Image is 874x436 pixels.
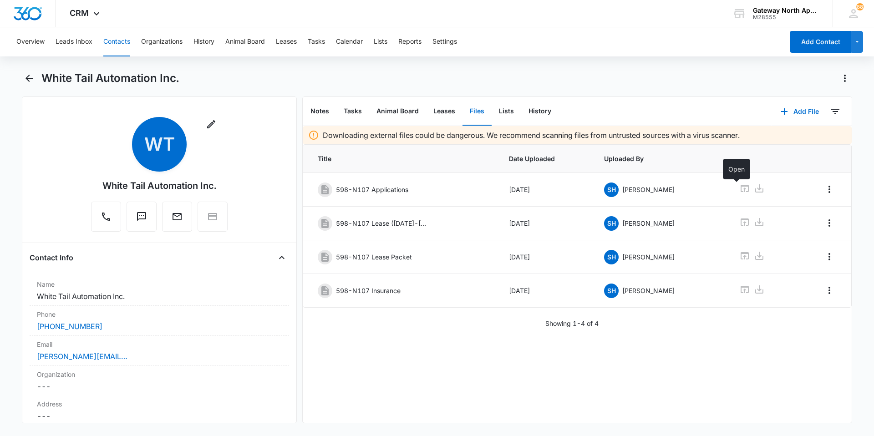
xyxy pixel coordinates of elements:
button: Overflow Menu [822,216,837,230]
div: account id [753,14,819,20]
button: Contacts [103,27,130,56]
span: SH [604,216,619,231]
span: WT [132,117,187,172]
button: Text [127,202,157,232]
button: Animal Board [369,97,426,126]
div: Phone[PHONE_NUMBER] [30,306,289,336]
button: Overflow Menu [822,249,837,264]
span: SH [604,250,619,264]
p: 598-N107 Insurance [336,286,401,295]
div: Address--- [30,395,289,426]
button: Files [462,97,492,126]
button: Notes [303,97,336,126]
p: Downloading external files could be dangerous. We recommend scanning files from untrusted sources... [323,130,740,141]
td: [DATE] [498,240,594,274]
button: Add Contact [790,31,851,53]
p: [PERSON_NAME] [622,218,675,228]
p: 598-N107 Lease Packet [336,252,412,262]
a: [PERSON_NAME][EMAIL_ADDRESS][PERSON_NAME][DOMAIN_NAME] [37,351,128,362]
button: Lists [374,27,387,56]
p: [PERSON_NAME] [622,252,675,262]
p: Showing 1-4 of 4 [545,319,599,328]
span: CRM [70,8,89,18]
p: 598-N107 Lease ([DATE]-[DATE]) [336,218,427,228]
label: Email [37,340,282,349]
button: Overflow Menu [822,283,837,298]
div: Organization--- [30,366,289,395]
span: Title [318,154,487,163]
td: [DATE] [498,207,594,240]
td: [DATE] [498,274,594,308]
span: 88 [856,3,864,10]
p: [PERSON_NAME] [622,286,675,295]
a: Email [162,216,192,223]
div: White Tail Automation Inc. [102,179,216,193]
button: Overflow Menu [822,182,837,197]
button: Filters [828,104,843,119]
button: Leads Inbox [56,27,92,56]
p: 598-N107 Applications [336,185,408,194]
div: Email[PERSON_NAME][EMAIL_ADDRESS][PERSON_NAME][DOMAIN_NAME] [30,336,289,366]
a: Call [91,216,121,223]
button: History [521,97,559,126]
button: Lists [492,97,521,126]
button: Tasks [336,97,369,126]
button: Back [22,71,36,86]
button: Reports [398,27,422,56]
button: Call [91,202,121,232]
span: Date Uploaded [509,154,583,163]
label: Address [37,399,282,409]
button: Leases [276,27,297,56]
dd: --- [37,411,282,421]
button: Close [274,250,289,265]
button: Overview [16,27,45,56]
span: SH [604,183,619,197]
p: [PERSON_NAME] [622,185,675,194]
td: [DATE] [498,173,594,207]
button: Leases [426,97,462,126]
a: [PHONE_NUMBER] [37,321,102,332]
span: SH [604,284,619,298]
button: Actions [838,71,852,86]
button: History [193,27,214,56]
button: Organizations [141,27,183,56]
label: Phone [37,309,282,319]
div: account name [753,7,819,14]
button: Animal Board [225,27,265,56]
button: Settings [432,27,457,56]
dd: --- [37,381,282,392]
h1: White Tail Automation Inc. [41,71,179,85]
div: notifications count [856,3,864,10]
div: NameWhite Tail Automation Inc. [30,276,289,306]
button: Add File [772,101,828,122]
button: Calendar [336,27,363,56]
button: Email [162,202,192,232]
div: Open [723,159,750,179]
a: Text [127,216,157,223]
button: Tasks [308,27,325,56]
label: Name [37,279,282,289]
dd: White Tail Automation Inc. [37,291,282,302]
h4: Contact Info [30,252,73,263]
span: Uploaded By [604,154,717,163]
label: Organization [37,370,282,379]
